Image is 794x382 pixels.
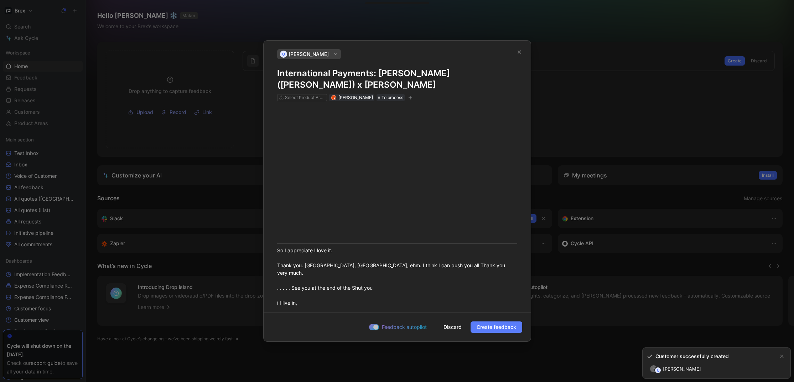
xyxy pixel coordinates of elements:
span: Feedback autopilot [382,323,427,331]
span: [PERSON_NAME] [289,50,329,58]
div: Customer successfully created [655,352,729,361]
span: Discard [443,323,462,331]
span: To process [382,94,403,101]
button: Discard [437,321,468,333]
div: U [655,367,661,373]
div: S [650,365,657,372]
button: U[PERSON_NAME] [277,49,341,59]
div: Select Product Areas [285,94,325,101]
div: U [280,51,287,58]
button: Create feedback [471,321,522,333]
span: [PERSON_NAME] [338,95,373,100]
button: Feedback autopilot [367,322,435,332]
img: avatar [332,95,336,99]
button: SU[PERSON_NAME] [647,363,704,374]
h1: International Payments: [PERSON_NAME] ([PERSON_NAME]) x [PERSON_NAME] [277,68,517,91]
span: Create feedback [477,323,516,331]
div: To process [377,94,405,101]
